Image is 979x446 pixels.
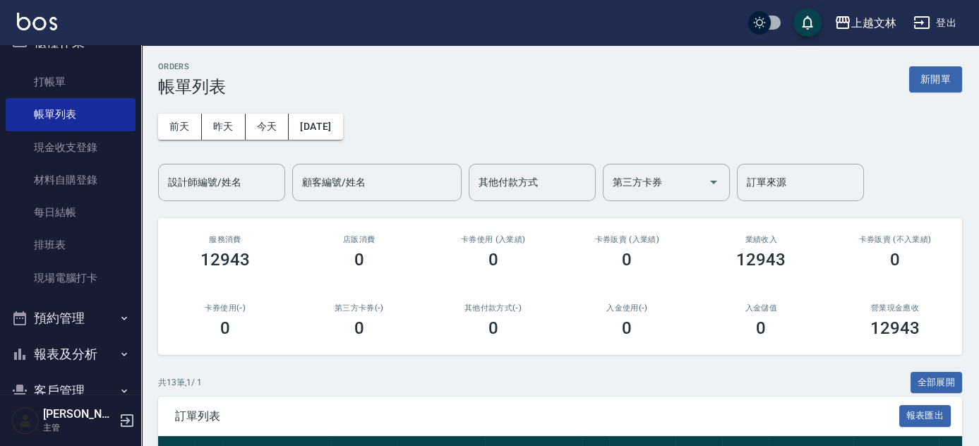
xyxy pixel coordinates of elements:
a: 報表匯出 [899,409,951,422]
div: 上越文林 [851,14,896,32]
h3: 12943 [200,250,250,270]
h3: 0 [488,250,498,270]
button: 上越文林 [829,8,902,37]
button: Open [702,171,725,193]
h3: 帳單列表 [158,77,226,97]
h3: 12943 [736,250,786,270]
a: 帳單列表 [6,98,136,131]
h3: 0 [354,250,364,270]
img: Logo [17,13,57,30]
h3: 0 [622,250,632,270]
a: 材料自購登錄 [6,164,136,196]
button: 全部展開 [911,372,963,394]
button: 昨天 [202,114,246,140]
button: 客戶管理 [6,373,136,409]
p: 共 13 筆, 1 / 1 [158,376,202,389]
h3: 0 [890,250,900,270]
a: 現金收支登錄 [6,131,136,164]
h2: 入金儲值 [711,303,811,313]
h2: 入金使用(-) [577,303,677,313]
p: 主管 [43,421,115,434]
h2: 卡券販賣 (不入業績) [845,235,945,244]
h2: 營業現金應收 [845,303,945,313]
h3: 服務消費 [175,235,275,244]
h2: 卡券使用(-) [175,303,275,313]
button: 報表匯出 [899,405,951,427]
button: 新開單 [909,66,962,92]
h3: 0 [756,318,766,338]
button: 今天 [246,114,289,140]
h2: ORDERS [158,62,226,71]
button: 預約管理 [6,300,136,337]
a: 排班表 [6,229,136,261]
a: 打帳單 [6,66,136,98]
button: [DATE] [289,114,342,140]
h2: 卡券使用 (入業績) [443,235,543,244]
h3: 0 [488,318,498,338]
h2: 其他付款方式(-) [443,303,543,313]
h3: 12943 [870,318,920,338]
h2: 卡券販賣 (入業績) [577,235,677,244]
a: 每日結帳 [6,196,136,229]
h2: 業績收入 [711,235,811,244]
h5: [PERSON_NAME] [43,407,115,421]
button: 報表及分析 [6,336,136,373]
a: 現場電腦打卡 [6,262,136,294]
span: 訂單列表 [175,409,899,423]
button: 登出 [908,10,962,36]
a: 新開單 [909,72,962,85]
h3: 0 [220,318,230,338]
h2: 店販消費 [309,235,409,244]
h3: 0 [622,318,632,338]
img: Person [11,406,40,435]
h2: 第三方卡券(-) [309,303,409,313]
button: 前天 [158,114,202,140]
button: save [793,8,822,37]
h3: 0 [354,318,364,338]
